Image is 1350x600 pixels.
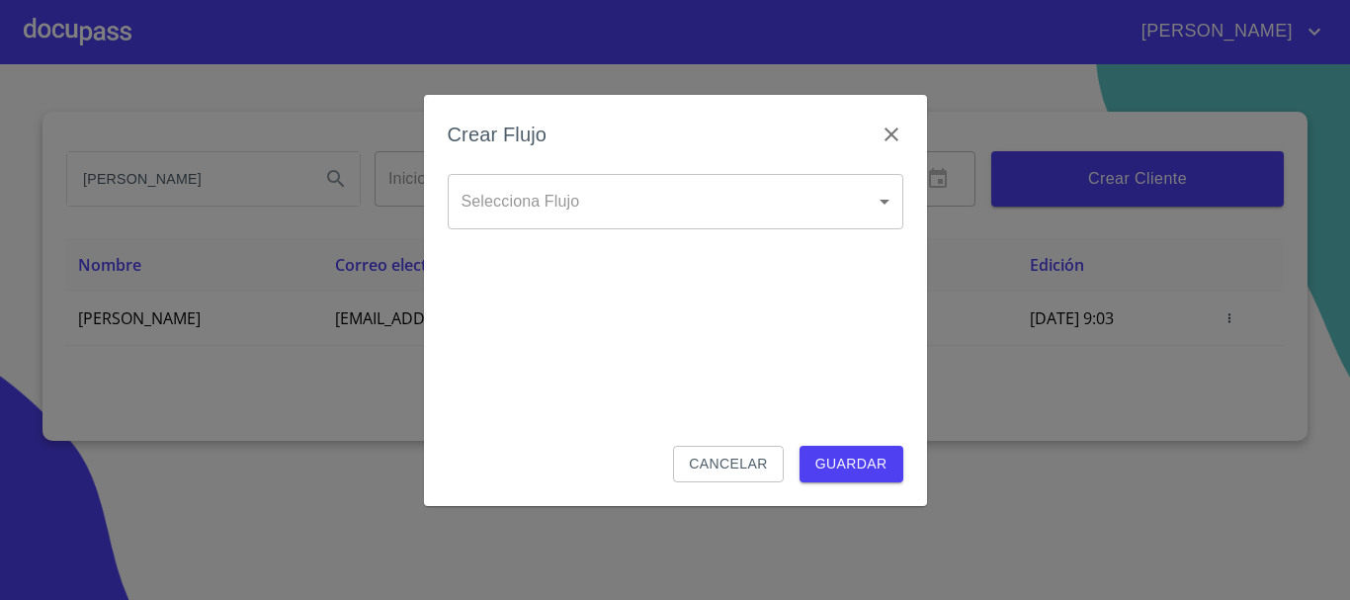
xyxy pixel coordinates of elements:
button: Guardar [800,446,903,482]
span: Guardar [815,452,887,476]
div: ​ [448,174,903,229]
button: Cancelar [673,446,783,482]
span: Cancelar [689,452,767,476]
h6: Crear Flujo [448,119,548,150]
